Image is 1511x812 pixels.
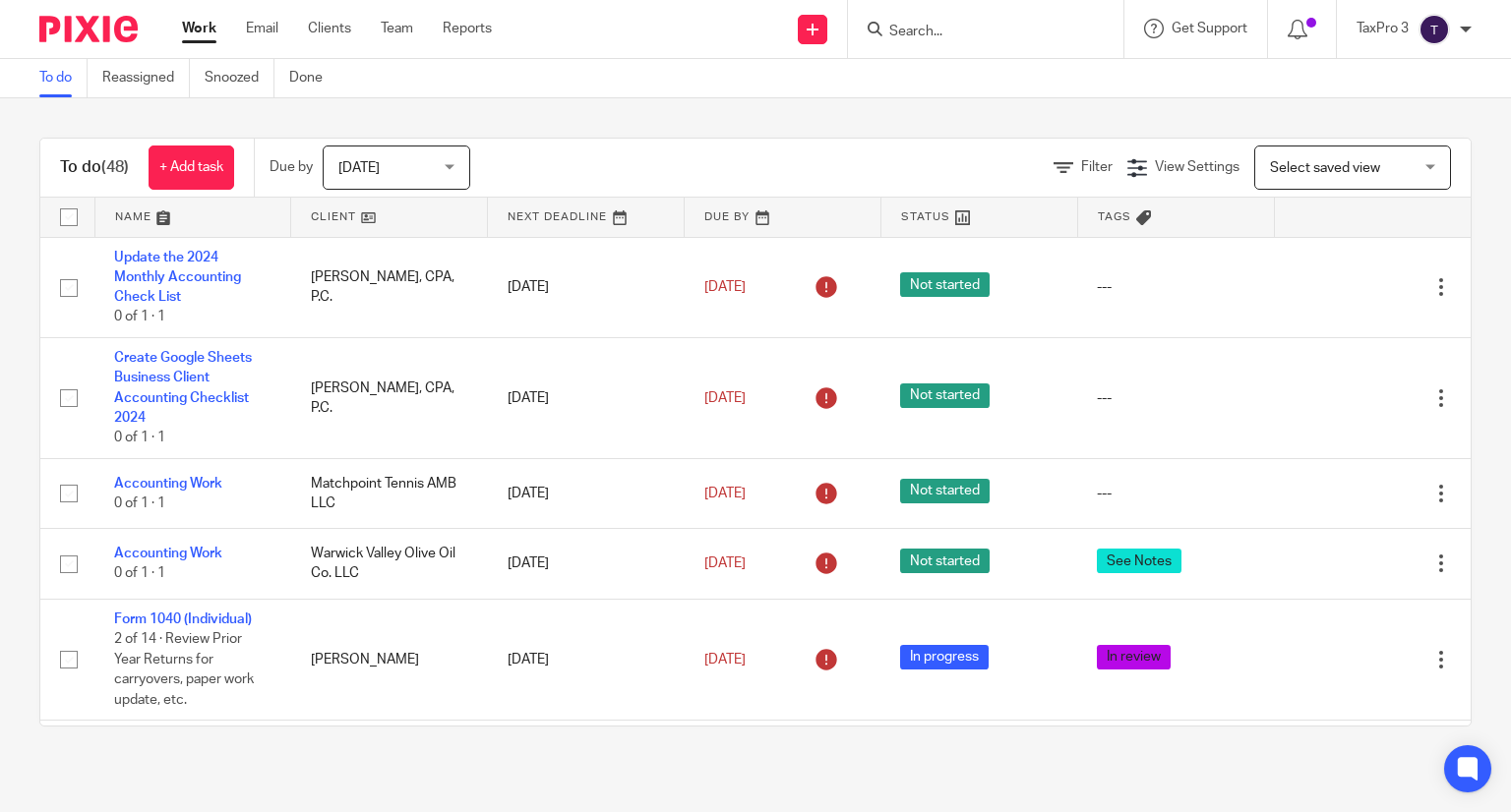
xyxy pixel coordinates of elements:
span: 0 of 1 · 1 [114,432,165,445]
input: Search [887,24,1064,41]
span: [DATE] [704,391,746,405]
a: Team [381,19,413,38]
a: Email [246,19,278,38]
span: Select saved view [1270,161,1380,175]
span: 0 of 1 · 1 [114,496,165,510]
span: 0 of 1 · 1 [114,567,165,581]
a: Work [182,19,216,38]
span: See Notes [1097,549,1181,573]
span: (48) [101,159,129,175]
img: svg%3E [1419,14,1450,45]
span: 0 of 1 · 1 [114,311,165,324]
td: [DATE] [488,599,685,721]
a: + Add task [149,145,234,190]
td: [DATE] [488,237,685,338]
td: [PERSON_NAME] [291,599,488,721]
img: Pixie [39,16,138,42]
span: Not started [900,549,990,573]
a: Reassigned [102,59,190,97]
p: Due by [270,157,313,177]
a: Snoozed [205,59,274,97]
span: Not started [900,479,990,503]
td: [PERSON_NAME], CPA, P.C. [291,338,488,459]
a: Reports [443,19,492,38]
span: [DATE] [704,280,746,294]
td: Matchpoint Tennis AMB LLC [291,458,488,528]
span: Not started [900,272,990,297]
span: [DATE] [338,161,380,175]
a: Accounting Work [114,477,222,491]
span: Filter [1081,160,1113,174]
a: Create Google Sheets Business Client Accounting Checklist 2024 [114,351,252,425]
td: [DATE] [488,458,685,528]
span: View Settings [1155,160,1239,174]
a: Update the 2024 Monthly Accounting Check List [114,251,241,305]
td: Warwick Valley Olive Oil Co. LLC [291,529,488,599]
span: [DATE] [704,487,746,500]
div: --- [1097,484,1254,503]
h1: To do [60,157,129,178]
td: [DATE] [488,338,685,459]
span: Not started [900,383,990,408]
span: [DATE] [704,653,746,667]
td: [DATE] [488,529,685,599]
div: --- [1097,277,1254,297]
span: Tags [1098,211,1131,222]
a: Accounting Work [114,547,222,560]
a: Clients [308,19,351,38]
span: Get Support [1172,22,1247,35]
a: To do [39,59,88,97]
p: TaxPro 3 [1357,19,1409,38]
a: Form 1040 (Individual) [114,612,252,626]
a: Done [289,59,337,97]
span: 2 of 14 · Review Prior Year Returns for carryovers, paper work update, etc. [114,632,254,707]
span: In review [1097,645,1171,669]
div: --- [1097,388,1254,408]
td: [PERSON_NAME], CPA, P.C. [291,237,488,338]
span: In progress [900,645,989,669]
span: [DATE] [704,556,746,570]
